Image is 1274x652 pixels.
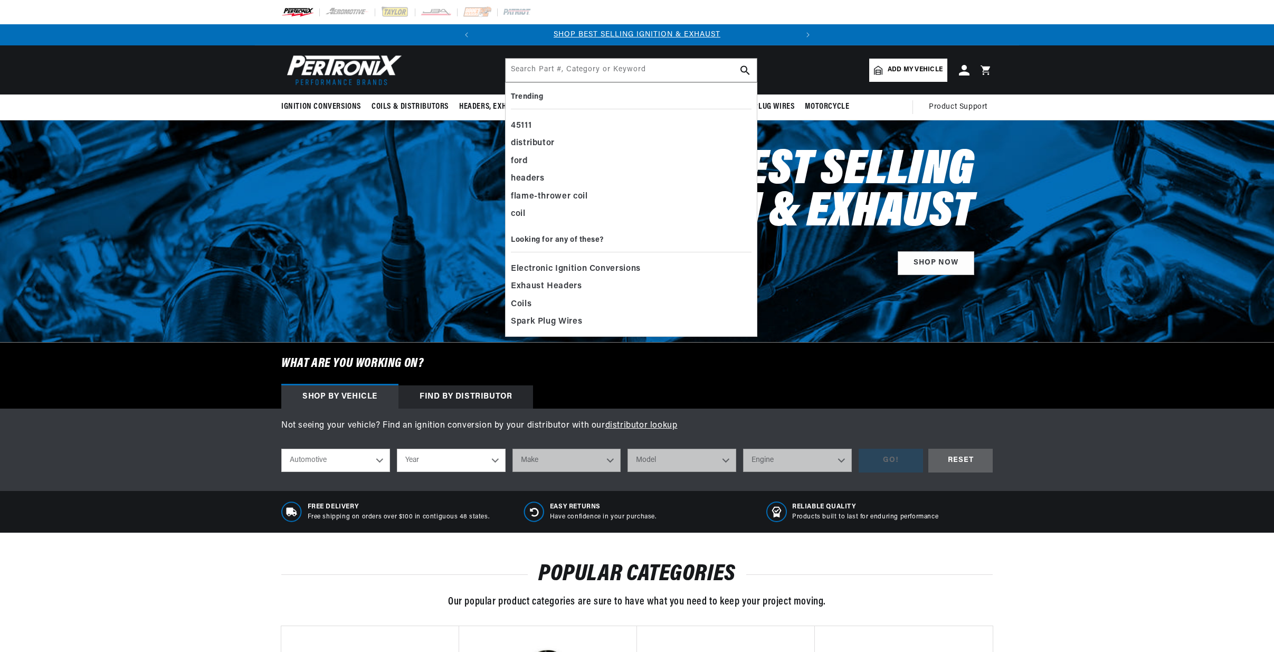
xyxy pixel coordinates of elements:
[255,24,1019,45] slideshow-component: Translation missing: en.sections.announcements.announcement_bar
[456,24,477,45] button: Translation missing: en.sections.announcements.previous_announcement
[792,513,938,522] p: Products built to last for enduring performance
[366,95,454,119] summary: Coils & Distributors
[734,59,757,82] button: search button
[308,513,490,522] p: Free shipping on orders over $100 in contiguous 48 states.
[281,449,390,472] select: Ride Type
[459,101,583,112] span: Headers, Exhausts & Components
[800,95,854,119] summary: Motorcycle
[511,205,752,223] div: coil
[898,251,974,275] a: SHOP NOW
[281,564,993,584] h2: POPULAR CATEGORIES
[797,24,819,45] button: Translation missing: en.sections.announcements.next_announcement
[281,101,361,112] span: Ignition Conversions
[743,449,852,472] select: Engine
[605,421,678,430] a: distributor lookup
[511,262,641,277] span: Electronic Ignition Conversions
[477,29,797,41] div: Announcement
[398,385,533,409] div: Find by Distributor
[454,95,588,119] summary: Headers, Exhausts & Components
[511,117,752,135] div: 45111
[929,101,987,113] span: Product Support
[506,59,757,82] input: Search Part #, Category or Keyword
[281,95,366,119] summary: Ignition Conversions
[554,31,720,39] a: SHOP BEST SELLING IGNITION & EXHAUST
[550,503,657,512] span: Easy Returns
[869,59,947,82] a: Add my vehicle
[730,101,795,112] span: Spark Plug Wires
[372,101,449,112] span: Coils & Distributors
[281,385,398,409] div: Shop by vehicle
[255,343,1019,385] h6: What are you working on?
[511,153,752,171] div: ford
[511,135,752,153] div: distributor
[281,419,993,433] p: Not seeing your vehicle? Find an ignition conversion by your distributor with our
[888,65,943,75] span: Add my vehicle
[511,93,543,101] b: Trending
[511,188,752,206] div: flame-thrower coil
[511,170,752,188] div: headers
[511,236,604,244] b: Looking for any of these?
[792,503,938,512] span: RELIABLE QUALITY
[512,449,621,472] select: Make
[805,101,849,112] span: Motorcycle
[448,597,826,607] span: Our popular product categories are sure to have what you need to keep your project moving.
[308,503,490,512] span: Free Delivery
[511,279,582,294] span: Exhaust Headers
[628,449,736,472] select: Model
[281,52,403,88] img: Pertronix
[929,95,993,120] summary: Product Support
[928,449,993,473] div: RESET
[725,95,800,119] summary: Spark Plug Wires
[511,315,582,329] span: Spark Plug Wires
[511,297,531,312] span: Coils
[397,449,506,472] select: Year
[550,513,657,522] p: Have confidence in your purchase.
[477,29,797,41] div: 1 of 2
